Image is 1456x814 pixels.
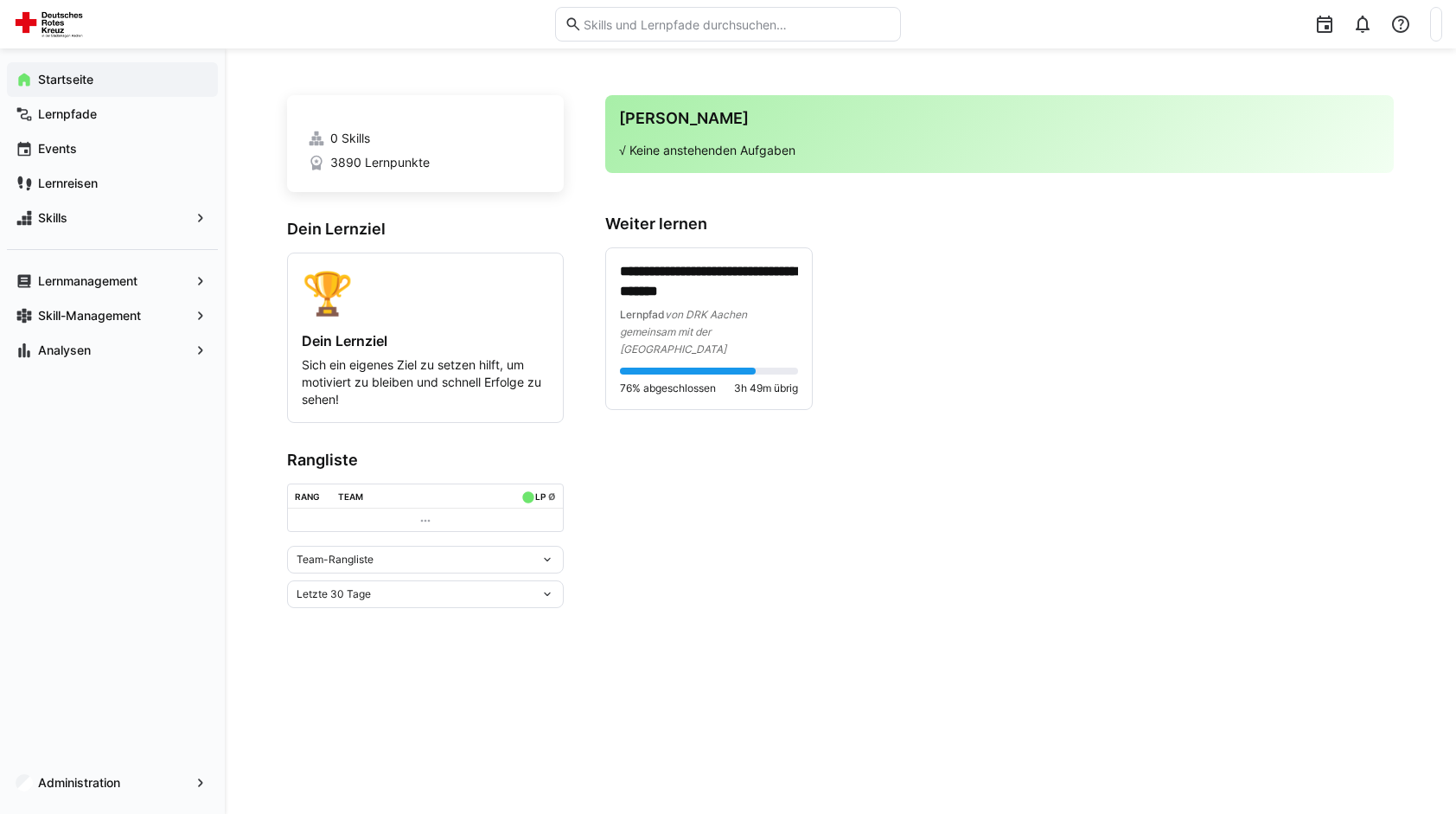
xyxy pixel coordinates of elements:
[302,332,549,349] h4: Dein Lernziel
[535,491,546,502] div: LP
[297,553,374,567] span: Team-Rangliste
[297,587,371,601] span: Letzte 30 Tage
[287,220,564,239] h3: Dein Lernziel
[619,142,1380,159] p: √ Keine anstehenden Aufgaben
[605,215,1394,234] h3: Weiter lernen
[620,381,716,395] span: 76% abgeschlossen
[548,488,556,503] a: ø
[302,356,549,408] p: Sich ein eigenes Ziel zu setzen hilft, um motiviert zu bleiben und schnell Erfolge zu sehen!
[308,130,543,147] a: 0 Skills
[619,109,1380,128] h3: [PERSON_NAME]
[582,16,891,32] input: Skills und Lernpfade durchsuchen…
[330,130,370,147] span: 0 Skills
[620,308,665,321] span: Lernpfad
[302,267,549,318] div: 🏆
[330,154,430,171] span: 3890 Lernpunkte
[295,491,320,502] div: Rang
[620,308,747,356] span: von DRK Aachen gemeinsam mit der [GEOGRAPHIC_DATA]
[287,451,564,470] h3: Rangliste
[338,491,363,502] div: Team
[734,381,798,395] span: 3h 49m übrig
